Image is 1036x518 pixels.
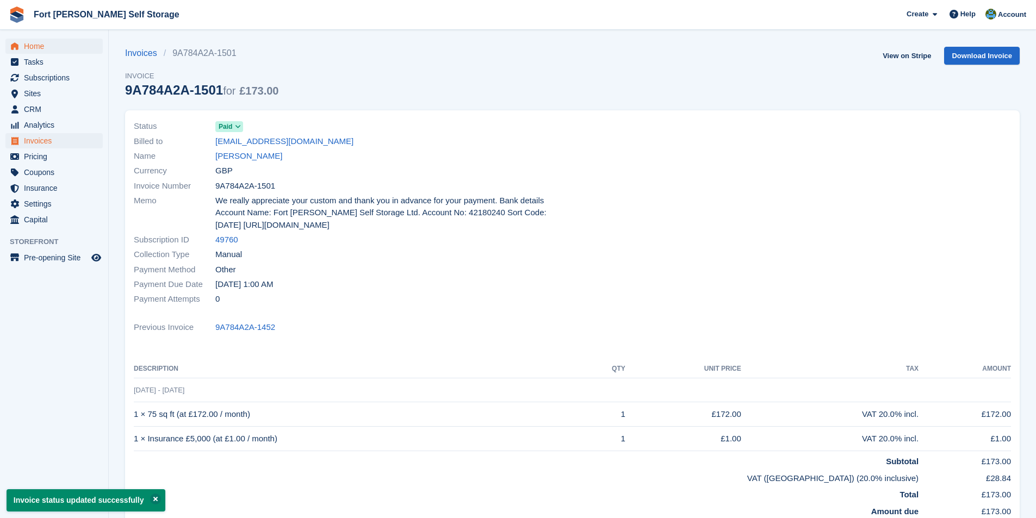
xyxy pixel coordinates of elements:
a: menu [5,86,103,101]
span: Pre-opening Site [24,250,89,265]
span: Home [24,39,89,54]
div: VAT 20.0% incl. [741,408,919,421]
span: Payment Due Date [134,278,215,291]
strong: Subtotal [886,457,919,466]
span: Account [998,9,1026,20]
span: for [223,85,235,97]
p: Invoice status updated successfully [7,489,165,511]
a: Invoices [125,47,164,60]
span: Name [134,150,215,163]
a: menu [5,196,103,211]
span: Memo [134,195,215,232]
span: Invoices [24,133,89,148]
td: VAT ([GEOGRAPHIC_DATA]) (20.0% inclusive) [134,468,919,485]
a: menu [5,250,103,265]
td: £172.00 [919,402,1011,427]
a: View on Stripe [878,47,935,65]
span: Invoice Number [134,180,215,192]
span: Currency [134,165,215,177]
span: Billed to [134,135,215,148]
span: We really appreciate your custom and thank you in advance for your payment. Bank details Account ... [215,195,566,232]
span: Capital [24,212,89,227]
span: Collection Type [134,248,215,261]
span: Pricing [24,149,89,164]
a: Paid [215,120,243,133]
a: Fort [PERSON_NAME] Self Storage [29,5,184,23]
a: menu [5,165,103,180]
a: menu [5,54,103,70]
td: £28.84 [919,468,1011,485]
td: £173.00 [919,501,1011,518]
span: Subscription ID [134,234,215,246]
a: menu [5,70,103,85]
span: Payment Attempts [134,293,215,305]
a: menu [5,133,103,148]
th: QTY [584,360,625,378]
span: 0 [215,293,220,305]
span: CRM [24,102,89,117]
th: Unit Price [625,360,741,378]
td: 1 × 75 sq ft (at £172.00 / month) [134,402,584,427]
span: Manual [215,248,242,261]
img: Alex [985,9,996,20]
a: 9A784A2A-1452 [215,321,275,334]
span: Analytics [24,117,89,133]
td: £1.00 [625,427,741,451]
strong: Amount due [871,507,919,516]
a: menu [5,212,103,227]
div: VAT 20.0% incl. [741,433,919,445]
span: Storefront [10,236,108,247]
div: 9A784A2A-1501 [125,83,278,97]
a: [PERSON_NAME] [215,150,282,163]
span: Payment Method [134,264,215,276]
a: [EMAIL_ADDRESS][DOMAIN_NAME] [215,135,353,148]
a: menu [5,102,103,117]
a: 49760 [215,234,238,246]
a: menu [5,117,103,133]
span: Previous Invoice [134,321,215,334]
a: Download Invoice [944,47,1020,65]
td: 1 × Insurance £5,000 (at £1.00 / month) [134,427,584,451]
span: Sites [24,86,89,101]
th: Amount [919,360,1011,378]
span: Coupons [24,165,89,180]
img: stora-icon-8386f47178a22dfd0bd8f6a31ec36ba5ce8667c1dd55bd0f319d3a0aa187defe.svg [9,7,25,23]
span: Paid [219,122,232,132]
span: Settings [24,196,89,211]
span: Insurance [24,180,89,196]
a: menu [5,39,103,54]
th: Description [134,360,584,378]
a: Preview store [90,251,103,264]
strong: Total [899,490,919,499]
td: £172.00 [625,402,741,427]
td: 1 [584,427,625,451]
td: £173.00 [919,484,1011,501]
span: Status [134,120,215,133]
span: £173.00 [239,85,278,97]
span: Help [960,9,976,20]
td: £1.00 [919,427,1011,451]
span: Subscriptions [24,70,89,85]
nav: breadcrumbs [125,47,278,60]
span: Create [907,9,928,20]
span: Other [215,264,236,276]
td: 1 [584,402,625,427]
span: GBP [215,165,233,177]
span: Invoice [125,71,278,82]
span: [DATE] - [DATE] [134,386,184,394]
span: 9A784A2A-1501 [215,180,275,192]
a: menu [5,149,103,164]
a: menu [5,180,103,196]
span: Tasks [24,54,89,70]
time: 2025-08-13 00:00:00 UTC [215,278,273,291]
th: Tax [741,360,919,378]
td: £173.00 [919,451,1011,468]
